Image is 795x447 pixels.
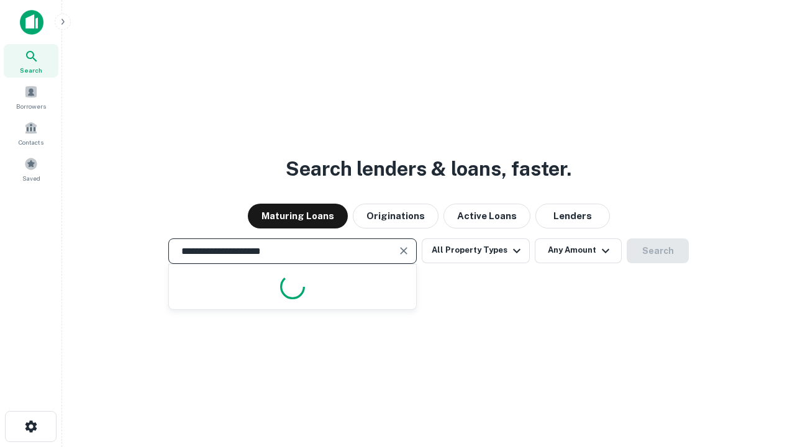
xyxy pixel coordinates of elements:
[286,154,571,184] h3: Search lenders & loans, faster.
[353,204,438,228] button: Originations
[4,116,58,150] a: Contacts
[535,204,610,228] button: Lenders
[20,10,43,35] img: capitalize-icon.png
[443,204,530,228] button: Active Loans
[20,65,42,75] span: Search
[535,238,622,263] button: Any Amount
[4,152,58,186] a: Saved
[4,80,58,114] a: Borrowers
[422,238,530,263] button: All Property Types
[733,348,795,407] iframe: Chat Widget
[248,204,348,228] button: Maturing Loans
[19,137,43,147] span: Contacts
[4,44,58,78] a: Search
[22,173,40,183] span: Saved
[16,101,46,111] span: Borrowers
[395,242,412,260] button: Clear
